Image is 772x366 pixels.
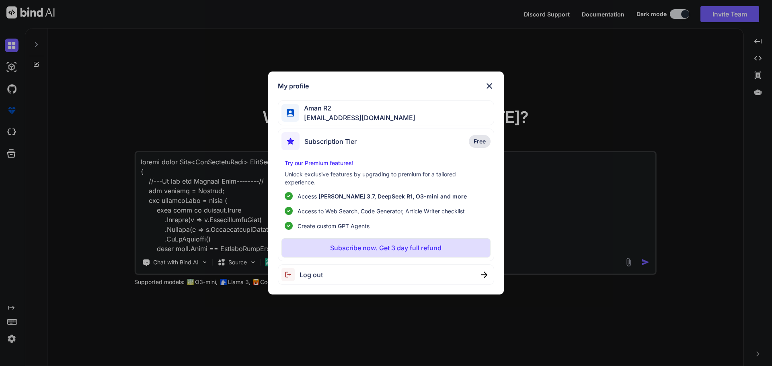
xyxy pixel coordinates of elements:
[298,207,465,215] span: Access to Web Search, Code Generator, Article Writer checklist
[304,137,357,146] span: Subscription Tier
[481,272,487,278] img: close
[281,238,491,258] button: Subscribe now. Get 3 day full refund
[285,222,293,230] img: checklist
[485,81,494,91] img: close
[298,222,370,230] span: Create custom GPT Agents
[285,159,488,167] p: Try our Premium features!
[281,132,300,150] img: subscription
[300,270,323,280] span: Log out
[299,103,415,113] span: Aman R2
[281,268,300,281] img: logout
[298,192,467,200] p: Access
[285,170,488,186] p: Unlock exclusive features by upgrading to premium for a tailored experience.
[285,192,293,200] img: checklist
[330,243,441,253] p: Subscribe now. Get 3 day full refund
[299,113,415,123] span: [EMAIL_ADDRESS][DOMAIN_NAME]
[285,207,293,215] img: checklist
[474,137,486,145] span: Free
[287,109,294,117] img: profile
[278,81,309,91] h1: My profile
[318,193,467,200] span: [PERSON_NAME] 3.7, DeepSeek R1, O3-mini and more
